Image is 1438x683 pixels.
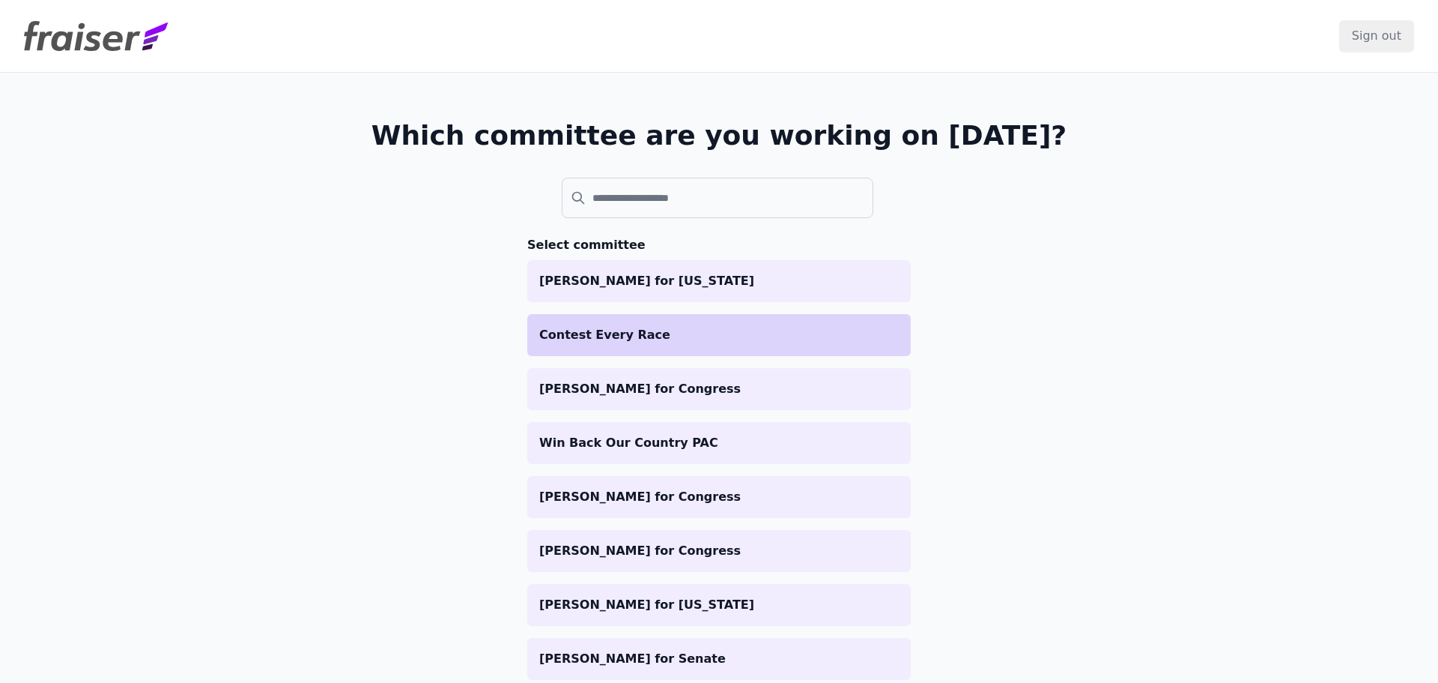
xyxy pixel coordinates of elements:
[527,314,911,356] a: Contest Every Race
[527,530,911,572] a: [PERSON_NAME] for Congress
[527,476,911,518] a: [PERSON_NAME] for Congress
[539,488,899,506] p: [PERSON_NAME] for Congress
[527,260,911,302] a: [PERSON_NAME] for [US_STATE]
[539,380,899,398] p: [PERSON_NAME] for Congress
[539,272,899,290] p: [PERSON_NAME] for [US_STATE]
[527,236,911,254] h3: Select committee
[1339,20,1414,52] input: Sign out
[527,422,911,464] a: Win Back Our Country PAC
[527,584,911,626] a: [PERSON_NAME] for [US_STATE]
[527,368,911,410] a: [PERSON_NAME] for Congress
[24,21,168,51] img: Fraiser Logo
[539,434,899,452] p: Win Back Our Country PAC
[539,542,899,560] p: [PERSON_NAME] for Congress
[539,326,899,344] p: Contest Every Race
[539,650,899,668] p: [PERSON_NAME] for Senate
[527,638,911,680] a: [PERSON_NAME] for Senate
[371,121,1067,151] h1: Which committee are you working on [DATE]?
[539,596,899,614] p: [PERSON_NAME] for [US_STATE]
